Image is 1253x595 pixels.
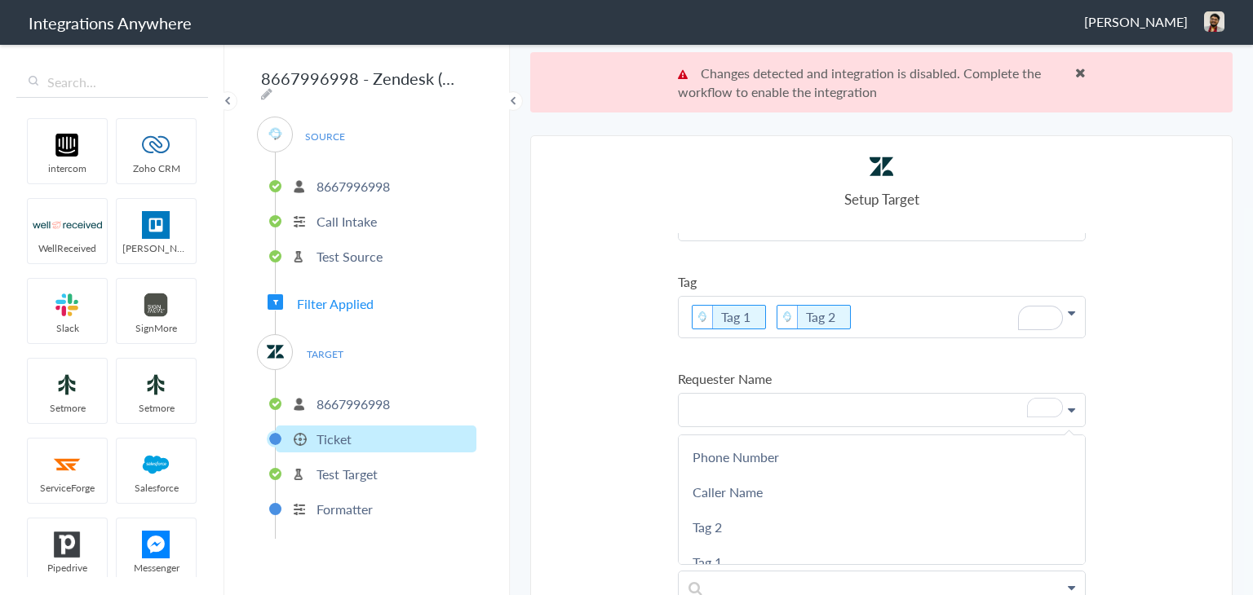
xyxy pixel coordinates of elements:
span: Slack [28,321,107,335]
h1: Integrations Anywhere [29,11,192,34]
span: Zoho CRM [117,161,196,175]
p: 8667996998 [317,177,390,196]
a: Tag 1 [679,544,1085,580]
img: intercom-logo.svg [33,131,102,159]
span: WellReceived [28,241,107,255]
p: Changes detected and integration is disabled. Complete the workflow to enable the integration [678,64,1086,101]
img: slack-logo.svg [33,291,102,319]
span: Setmore [28,401,107,415]
p: Test Target [317,465,378,483]
p: To enrich screen reader interactions, please activate Accessibility in Grammarly extension settings [679,394,1085,426]
img: wr-logo.svg [33,211,102,239]
span: [PERSON_NAME] [1084,12,1188,31]
img: setmoreNew.jpg [122,371,191,399]
p: Test Source [317,247,383,266]
img: Answering_service.png [265,124,286,144]
span: intercom [28,161,107,175]
img: zendesk-logo.svg [867,152,896,181]
span: Filter Applied [297,294,374,313]
label: Tag [678,272,1086,291]
img: pipedrive.png [33,531,102,558]
p: To enrich screen reader interactions, please activate Accessibility in Grammarly extension settings [679,297,1085,337]
span: Messenger [117,561,196,575]
img: serviceforge-icon.png [33,451,102,478]
img: Answering_service.png [693,306,713,328]
img: setmoreNew.jpg [33,371,102,399]
span: SOURCE [294,126,356,148]
span: SignMore [117,321,196,335]
p: Call Intake [317,212,377,231]
h4: Setup Target [678,189,1086,209]
a: Phone Number [679,439,1085,474]
img: FBM.png [122,531,191,558]
span: ServiceForge [28,481,107,495]
span: Setmore [117,401,196,415]
p: Formatter [317,500,373,518]
span: Salesforce [117,481,196,495]
img: trello.png [122,211,191,239]
img: zoho-logo.svg [122,131,191,159]
a: Tag 2 [806,307,835,326]
img: zendesk-logo.svg [265,342,286,362]
span: Pipedrive [28,561,107,575]
input: Search... [16,67,208,98]
p: 8667996998 [317,394,390,413]
a: Tag 1 [721,307,750,326]
label: Requester Name [678,369,1086,388]
span: [PERSON_NAME] [117,241,196,255]
a: Tag 2 [679,509,1085,544]
img: salesforce-logo.svg [122,451,191,478]
img: signmore-logo.png [122,291,191,319]
img: Answering_service.png [777,306,798,328]
span: TARGET [294,343,356,365]
a: Caller Name [679,474,1085,509]
p: Ticket [317,430,352,448]
img: 6133a33c-c043-4896-a3fb-b98b86b42842.jpeg [1204,11,1224,32]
